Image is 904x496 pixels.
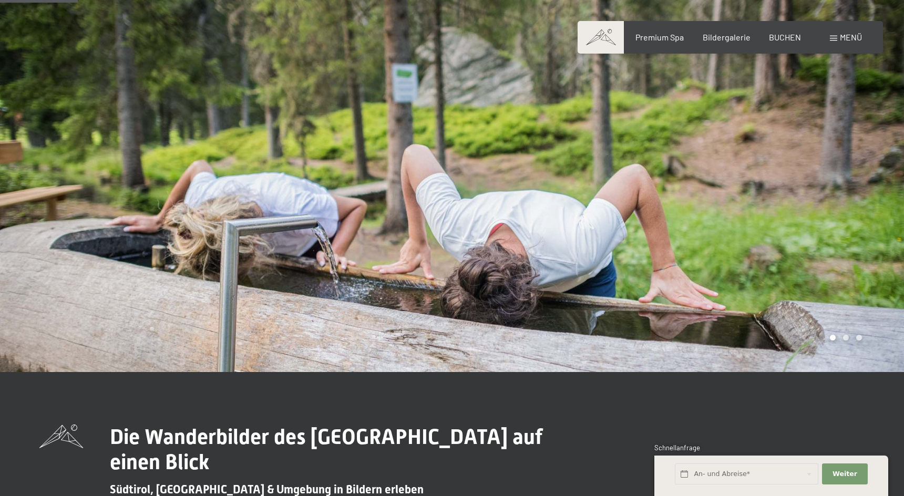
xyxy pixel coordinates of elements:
div: Carousel Page 2 [843,335,849,340]
span: Die Wanderbilder des [GEOGRAPHIC_DATA] auf einen Blick [110,425,542,474]
div: Carousel Page 1 (Current Slide) [830,335,836,340]
div: Carousel Page 3 [856,335,862,340]
a: Premium Spa [635,32,684,42]
span: Weiter [833,469,857,479]
button: Weiter [822,463,867,485]
span: Südtirol, [GEOGRAPHIC_DATA] & Umgebung in Bildern erleben [110,483,424,496]
a: BUCHEN [769,32,801,42]
span: Schnellanfrage [654,443,700,452]
div: Carousel Pagination [826,335,862,340]
span: Menü [840,32,862,42]
a: Bildergalerie [703,32,751,42]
